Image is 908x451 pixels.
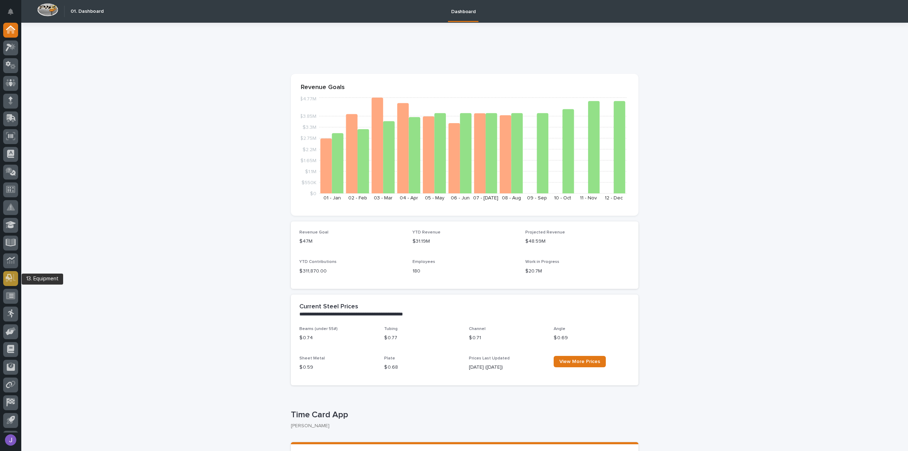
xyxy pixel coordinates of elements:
[384,327,398,331] span: Tubing
[301,180,316,185] tspan: $550K
[525,230,565,235] span: Projected Revenue
[384,356,395,361] span: Plate
[300,158,316,163] tspan: $1.65M
[554,327,565,331] span: Angle
[299,327,338,331] span: Beams (under 55#)
[525,260,559,264] span: Work in Progress
[400,196,418,200] text: 04 - Apr
[559,359,600,364] span: View More Prices
[291,423,633,429] p: [PERSON_NAME]
[527,196,547,200] text: 09 - Sep
[323,196,341,200] text: 01 - Jan
[384,364,460,371] p: $ 0.68
[374,196,393,200] text: 03 - Mar
[451,196,470,200] text: 06 - Jun
[299,268,404,275] p: $ 311,870.00
[71,9,104,15] h2: 01. Dashboard
[3,4,18,19] button: Notifications
[37,3,58,16] img: Workspace Logo
[3,433,18,447] button: users-avatar
[300,97,316,101] tspan: $4.77M
[348,196,367,200] text: 02 - Feb
[469,356,510,361] span: Prices Last Updated
[554,334,630,342] p: $ 0.69
[299,260,337,264] span: YTD Contributions
[299,230,328,235] span: Revenue Goal
[303,125,316,130] tspan: $3.3M
[425,196,444,200] text: 05 - May
[384,334,460,342] p: $ 0.77
[413,268,517,275] p: 180
[413,238,517,245] p: $31.19M
[305,169,316,174] tspan: $1.1M
[525,268,630,275] p: $20.7M
[291,410,636,420] p: Time Card App
[469,364,545,371] p: [DATE] ([DATE])
[303,147,316,152] tspan: $2.2M
[502,196,521,200] text: 08 - Aug
[299,303,358,311] h2: Current Steel Prices
[554,196,571,200] text: 10 - Oct
[300,136,316,141] tspan: $2.75M
[299,364,376,371] p: $ 0.59
[525,238,630,245] p: $48.59M
[301,84,629,92] p: Revenue Goals
[299,356,325,361] span: Sheet Metal
[580,196,597,200] text: 11 - Nov
[413,230,441,235] span: YTD Revenue
[310,191,316,196] tspan: $0
[554,356,606,367] a: View More Prices
[413,260,435,264] span: Employees
[300,114,316,119] tspan: $3.85M
[9,9,18,20] div: Notifications
[473,196,498,200] text: 07 - [DATE]
[469,334,545,342] p: $ 0.71
[469,327,486,331] span: Channel
[299,238,404,245] p: $47M
[605,196,623,200] text: 12 - Dec
[299,334,376,342] p: $ 0.74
